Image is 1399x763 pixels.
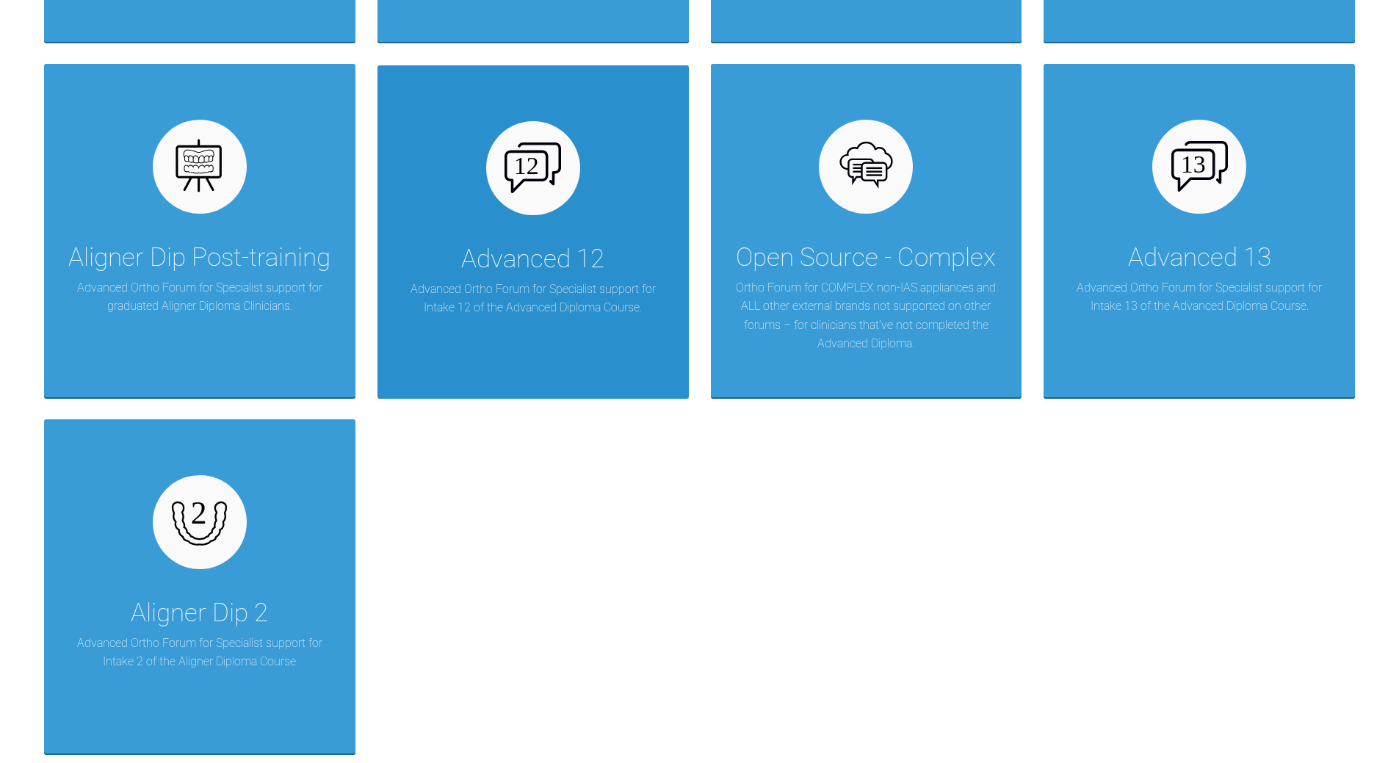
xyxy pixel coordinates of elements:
a: Advanced 13Advanced Ortho Forum for Specialist support for Intake 13 of the Advanced Diploma Course. [1044,64,1355,397]
img: aligner-diploma.90870aee.svg [171,138,228,195]
a: Open Source - ComplexOrtho Forum for COMPLEX non-IAS appliances and ALL other external brands not... [711,64,1022,397]
img: aligner-diploma-2.b6fe054d.svg [171,493,228,550]
div: Aligner Dip Post-training [68,237,330,278]
img: advanced-13.47c9b60d.svg [1171,141,1228,191]
div: Aligner Dip 2 [131,593,268,634]
div: Open Source - Complex [736,237,996,278]
p: Advanced Ortho Forum for Specialist support for graduated Aligner Diploma Clinicians. [66,278,333,316]
p: Advanced Ortho Forum for Specialist support for Intake 13 of the Advanced Diploma Course. [1066,278,1333,316]
p: Ortho Forum for COMPLEX non-IAS appliances and ALL other external brands not supported on other f... [733,278,1000,353]
div: Advanced 12 [461,239,604,280]
img: opensource.6e495855.svg [838,138,894,195]
img: advanced-12.503f70cd.svg [505,142,561,192]
a: Aligner Dip 2Advanced Ortho Forum for Specialist support for Intake 2 of the Aligner Diploma Course [44,419,355,753]
p: Advanced Ortho Forum for Specialist support for Intake 2 of the Aligner Diploma Course [66,634,333,671]
a: Aligner Dip Post-trainingAdvanced Ortho Forum for Specialist support for graduated Aligner Diplom... [44,64,355,397]
p: Advanced Ortho Forum for Specialist support for Intake 12 of the Advanced Diploma Course. [400,280,667,317]
a: Advanced 12Advanced Ortho Forum for Specialist support for Intake 12 of the Advanced Diploma Course. [377,64,689,397]
div: Advanced 13 [1128,237,1271,278]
